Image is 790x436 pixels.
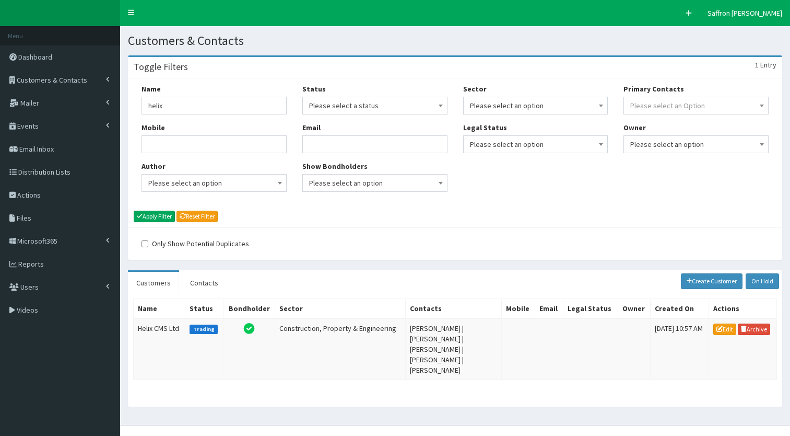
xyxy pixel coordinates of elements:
span: Please select an option [142,174,287,192]
button: Apply Filter [134,211,175,222]
label: Sector [463,84,487,94]
th: Name [134,299,185,318]
th: Status [185,299,223,318]
td: Helix CMS Ltd [134,318,185,380]
a: On Hold [746,273,779,289]
label: Email [302,122,321,133]
span: Reports [18,259,44,269]
span: Please select an option [630,137,762,152]
th: Actions [709,299,777,318]
span: Saffron [PERSON_NAME] [708,8,782,18]
span: Entry [760,60,776,70]
label: Name [142,84,161,94]
label: Legal Status [463,122,507,133]
input: Only Show Potential Duplicates [142,240,148,247]
label: Primary Contacts [623,84,684,94]
label: Only Show Potential Duplicates [142,238,249,249]
span: Please select an option [623,135,769,153]
td: [PERSON_NAME] | [PERSON_NAME] | [PERSON_NAME] | [PERSON_NAME] | [PERSON_NAME] [405,318,502,380]
h1: Customers & Contacts [128,34,782,48]
span: Please select a status [302,97,447,114]
span: Email Inbox [19,144,54,154]
span: 1 [755,60,759,70]
span: Microsoft365 [17,236,57,246]
span: Dashboard [18,52,52,62]
th: Owner [618,299,650,318]
span: Customers & Contacts [17,75,87,85]
span: Files [17,213,31,223]
th: Legal Status [563,299,618,318]
a: Create Customer [681,273,743,289]
th: Mobile [502,299,535,318]
span: Mailer [20,98,39,108]
span: Please select an option [463,97,608,114]
label: Show Bondholders [302,161,368,171]
td: [DATE] 10:57 AM [650,318,709,380]
a: Reset Filter [176,211,218,222]
a: Archive [738,324,770,335]
a: Contacts [182,272,227,294]
td: Construction, Property & Engineering [275,318,405,380]
th: Email [535,299,563,318]
span: Please select an option [309,176,441,190]
span: Events [17,121,39,131]
span: Please select an option [463,135,608,153]
span: Actions [17,190,41,200]
th: Bondholder [223,299,275,318]
span: Users [20,282,39,292]
span: Please select an option [470,98,602,113]
h3: Toggle Filters [134,62,188,72]
span: Please select an option [470,137,602,152]
span: Distribution Lists [18,167,70,177]
label: Author [142,161,166,171]
label: Trading [190,325,218,334]
span: Please select an option [302,174,447,192]
label: Mobile [142,122,165,133]
span: Please select an option [148,176,280,190]
a: Customers [128,272,179,294]
th: Created On [650,299,709,318]
span: Videos [17,305,38,315]
label: Owner [623,122,646,133]
th: Sector [275,299,405,318]
span: Please select a status [309,98,441,113]
a: Edit [713,324,736,335]
label: Status [302,84,326,94]
th: Contacts [405,299,502,318]
span: Please select an Option [630,101,705,110]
